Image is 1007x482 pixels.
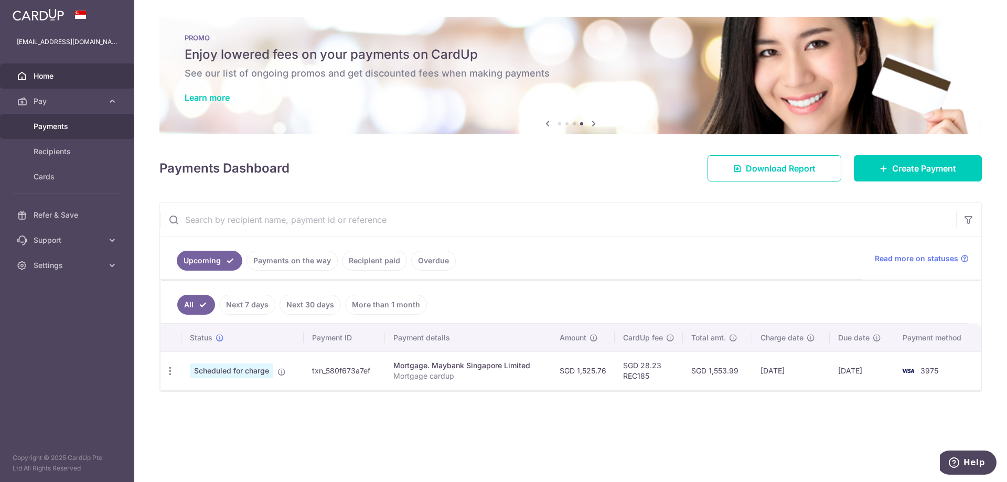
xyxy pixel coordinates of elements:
[34,96,103,106] span: Pay
[897,365,918,377] img: Bank Card
[17,37,117,47] p: [EMAIL_ADDRESS][DOMAIN_NAME]
[280,295,341,315] a: Next 30 days
[185,34,957,42] p: PROMO
[345,295,427,315] a: More than 1 month
[752,351,829,390] td: [DATE]
[34,260,103,271] span: Settings
[34,210,103,220] span: Refer & Save
[177,295,215,315] a: All
[34,146,103,157] span: Recipients
[304,351,385,390] td: txn_580f673a7ef
[615,351,683,390] td: SGD 28.23 REC185
[190,363,273,378] span: Scheduled for charge
[159,17,982,134] img: Latest Promos banner
[683,351,752,390] td: SGD 1,553.99
[385,324,551,351] th: Payment details
[920,366,938,375] span: 3975
[894,324,981,351] th: Payment method
[623,333,663,343] span: CardUp fee
[854,155,982,181] a: Create Payment
[219,295,275,315] a: Next 7 days
[708,155,841,181] a: Download Report
[393,371,543,381] p: Mortgage cardup
[342,251,407,271] a: Recipient paid
[411,251,456,271] a: Overdue
[875,253,958,264] span: Read more on statuses
[304,324,385,351] th: Payment ID
[746,162,816,175] span: Download Report
[393,360,543,371] div: Mortgage. Maybank Singapore Limited
[760,333,804,343] span: Charge date
[247,251,338,271] a: Payments on the way
[830,351,895,390] td: [DATE]
[691,333,726,343] span: Total amt.
[875,253,969,264] a: Read more on statuses
[34,121,103,132] span: Payments
[159,159,290,178] h4: Payments Dashboard
[560,333,586,343] span: Amount
[190,333,212,343] span: Status
[34,235,103,245] span: Support
[185,46,957,63] h5: Enjoy lowered fees on your payments on CardUp
[177,251,242,271] a: Upcoming
[940,451,997,477] iframe: Opens a widget where you can find more information
[551,351,615,390] td: SGD 1,525.76
[160,203,956,237] input: Search by recipient name, payment id or reference
[838,333,870,343] span: Due date
[185,92,230,103] a: Learn more
[13,8,64,21] img: CardUp
[34,71,103,81] span: Home
[892,162,956,175] span: Create Payment
[185,67,957,80] h6: See our list of ongoing promos and get discounted fees when making payments
[34,172,103,182] span: Cards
